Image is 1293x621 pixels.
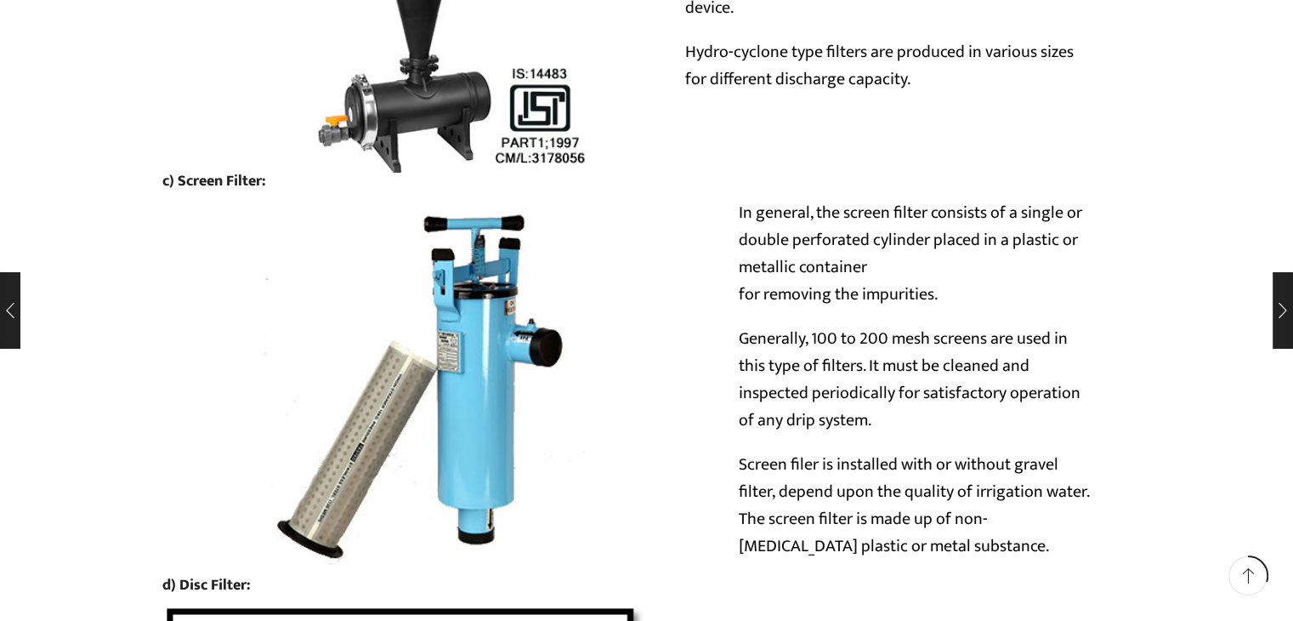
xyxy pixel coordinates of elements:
[739,451,1097,560] p: Screen filer is installed with or without gravel filter, depend upon the quality of irrigation wa...
[739,325,1097,434] p: Generally, 100 to 200 mesh screens are used in this type of filters. It must be cleaned and inspe...
[162,573,251,598] a: d) Disc Filter:
[739,199,1097,308] p: In general, the screen filter consists of a single or double perforated cylinder placed in a plas...
[162,208,705,568] img: Heera-super-clean-filter
[685,38,1092,93] p: Hydro-cyclone type filters are produced in various sizes for different discharge capacity.
[162,168,266,194] a: c) Screen Filter:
